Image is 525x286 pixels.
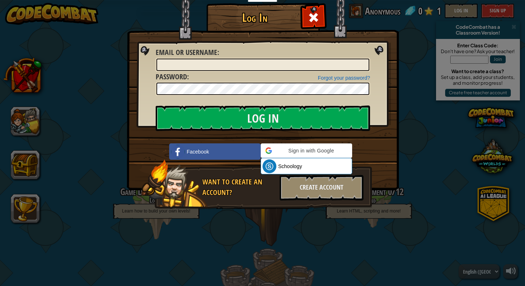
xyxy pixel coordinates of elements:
[187,148,209,155] span: Facebook
[156,47,217,57] span: Email or Username
[262,159,276,173] img: schoology.png
[208,11,301,24] h1: Log In
[156,106,370,131] input: Log In
[318,75,370,81] a: Forgot your password?
[280,175,363,200] div: Create Account
[278,163,302,170] span: Schoology
[202,177,275,198] div: Want to create an account?
[261,143,352,158] div: Sign in with Google
[156,47,219,58] label: :
[171,145,185,159] img: facebook_small.png
[156,72,187,82] span: Password
[156,72,189,82] label: :
[275,147,347,154] span: Sign in with Google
